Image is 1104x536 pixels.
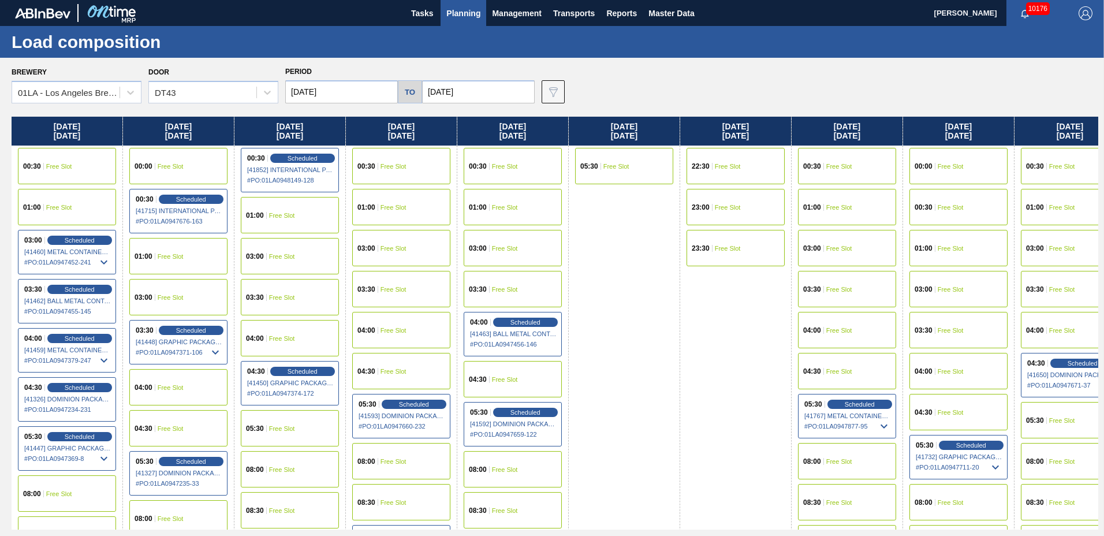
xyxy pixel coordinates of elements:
span: 01:00 [23,204,41,211]
span: Scheduled [956,442,986,449]
span: 03:30 [915,327,933,334]
span: Free Slot [492,163,518,170]
span: 00:30 [357,163,375,170]
span: 04:30 [803,368,821,375]
span: Free Slot [269,466,295,473]
span: Free Slot [269,253,295,260]
span: Free Slot [492,286,518,293]
span: # PO : 01LA0947452-241 [24,255,111,269]
span: Free Slot [1049,458,1075,465]
span: Free Slot [826,204,852,211]
span: [41593] DOMINION PACKAGING, INC. - 0008325026 [359,412,445,419]
span: Free Slot [158,163,184,170]
span: Free Slot [603,163,629,170]
span: 08:00 [1026,458,1044,465]
span: Free Slot [492,245,518,252]
span: 04:00 [24,335,42,342]
h5: to [405,88,415,96]
span: 03:00 [135,294,152,301]
span: [41460] METAL CONTAINER CORPORATION - 0008219745 [24,248,111,255]
span: [41592] DOMINION PACKAGING, INC. - 0008325026 [470,420,557,427]
span: # PO : 01LA0948149-128 [247,173,334,187]
span: [41326] DOMINION PACKAGING, INC. - 0008325026 [24,396,111,403]
span: 01:00 [246,212,264,219]
span: [41327] DOMINION PACKAGING, INC. - 0008325026 [136,470,222,477]
span: 01:00 [1026,204,1044,211]
span: 08:00 [23,490,41,497]
span: # PO : 01LA0947379-247 [24,353,111,367]
span: 05:30 [470,409,488,416]
span: 04:00 [1026,327,1044,334]
label: Door [148,68,169,76]
span: 03:00 [357,245,375,252]
span: 01:00 [135,253,152,260]
span: Scheduled [288,155,318,162]
span: Free Slot [46,490,72,497]
div: [DATE] [DATE] [680,117,791,146]
span: Free Slot [1049,204,1075,211]
span: 08:00 [915,499,933,506]
span: Free Slot [938,499,964,506]
span: Tasks [409,6,435,20]
span: 04:30 [469,376,487,383]
span: Free Slot [381,163,406,170]
span: Free Slot [269,335,295,342]
span: Planning [446,6,480,20]
div: [DATE] [DATE] [346,117,457,146]
span: Free Slot [158,384,184,391]
span: [41852] INTERNATIONAL PAPER COMPANY - 0008219760 [247,166,334,173]
span: 04:00 [357,327,375,334]
span: 05:30 [246,425,264,432]
span: 00:30 [803,163,821,170]
span: [41715] INTERNATIONAL PAPER COMPANY - 0008219760 [136,207,222,214]
div: 01LA - Los Angeles Brewery [18,88,121,98]
span: 08:30 [357,499,375,506]
span: Free Slot [715,163,741,170]
span: Free Slot [381,286,406,293]
span: Scheduled [65,433,95,440]
span: 08:00 [135,515,152,522]
span: Free Slot [1049,499,1075,506]
span: Scheduled [176,196,206,203]
span: 08:00 [803,458,821,465]
span: Free Slot [938,204,964,211]
h1: Load composition [12,35,217,49]
span: Free Slot [826,286,852,293]
div: [DATE] [DATE] [569,117,680,146]
span: 03:00 [1026,245,1044,252]
span: 00:00 [915,163,933,170]
span: 04:30 [357,368,375,375]
span: 04:30 [135,425,152,432]
span: Scheduled [1068,360,1098,367]
span: 01:00 [915,245,933,252]
span: # PO : 01LA0947455-145 [24,304,111,318]
span: Free Slot [46,163,72,170]
span: 08:30 [469,507,487,514]
span: Free Slot [492,376,518,383]
span: 04:00 [915,368,933,375]
span: 23:30 [692,245,710,252]
span: 03:30 [803,286,821,293]
span: 01:00 [803,204,821,211]
span: Free Slot [715,204,741,211]
div: [DATE] [DATE] [123,117,234,146]
span: Free Slot [826,163,852,170]
span: 01:00 [357,204,375,211]
span: 08:30 [803,499,821,506]
input: mm/dd/yyyy [422,80,535,103]
span: Free Slot [492,507,518,514]
button: Notifications [1006,5,1043,21]
span: Management [492,6,542,20]
span: 03:30 [469,286,487,293]
span: Free Slot [826,499,852,506]
span: [41450] GRAPHIC PACKAGING INTERNATIONA - 0008221069 [247,379,334,386]
span: Reports [606,6,637,20]
span: Free Slot [1049,163,1075,170]
span: 23:00 [692,204,710,211]
div: [DATE] [DATE] [12,117,122,146]
span: [41732] GRAPHIC PACKAGING INTERNATIONA - 0008221069 [916,453,1002,460]
span: 03:00 [803,245,821,252]
span: # PO : 01LA0947371-106 [136,345,222,359]
span: 05:30 [804,401,822,408]
span: Free Slot [381,204,406,211]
